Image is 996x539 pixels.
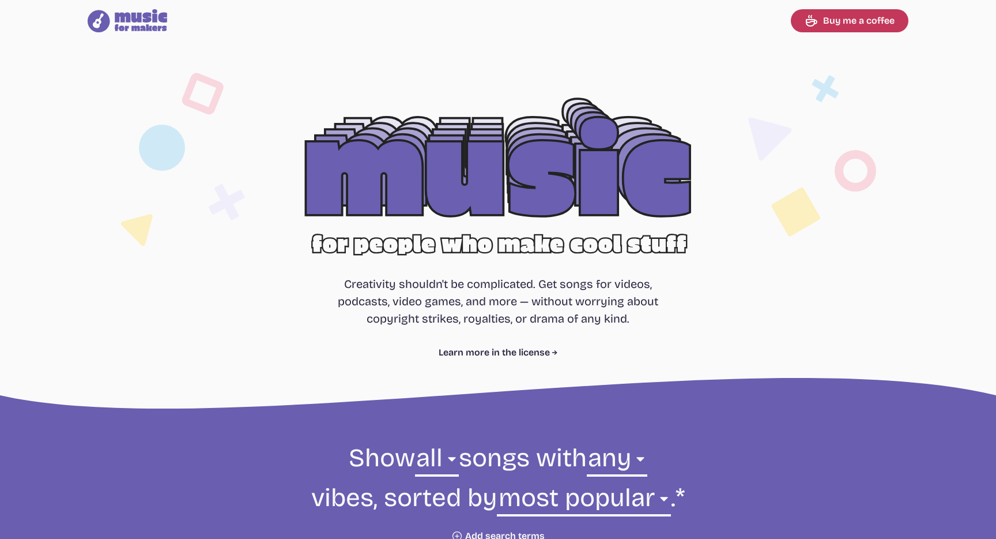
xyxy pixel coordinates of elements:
[439,346,558,360] a: Learn more in the license
[587,441,647,481] select: vibe
[497,481,670,521] select: sorting
[415,441,459,481] select: genre
[332,275,664,327] p: Creativity shouldn't be complicated. Get songs for videos, podcasts, video games, and more — with...
[791,9,908,32] a: Buy me a coffee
